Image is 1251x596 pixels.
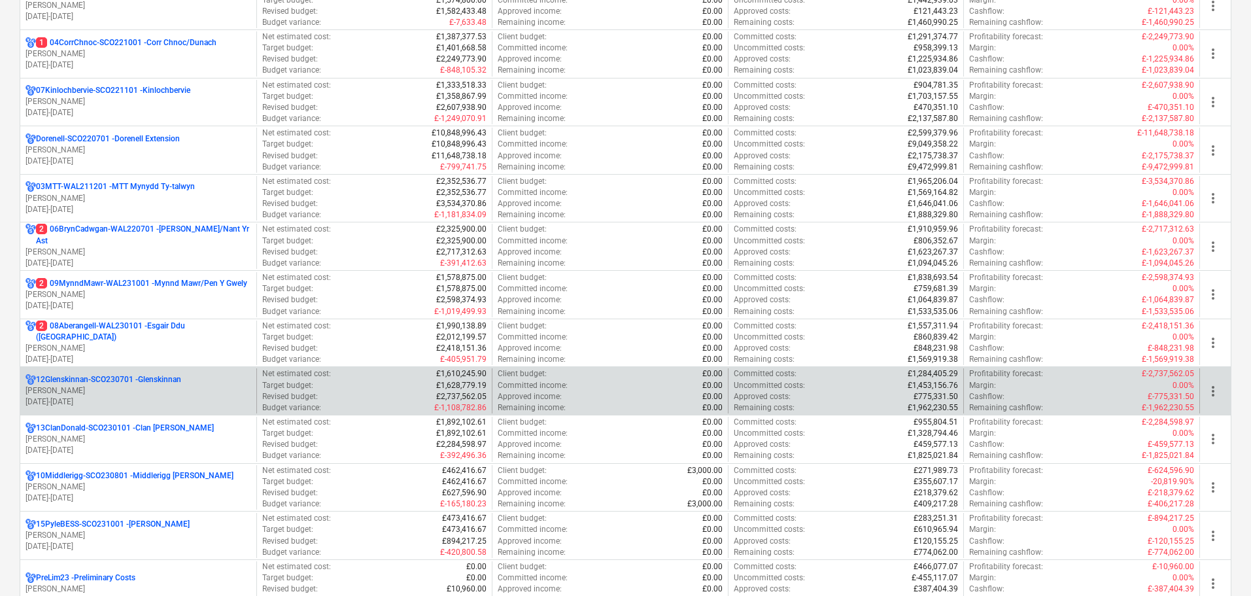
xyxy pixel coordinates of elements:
[908,247,958,258] p: £1,623,267.37
[262,150,318,162] p: Revised budget :
[969,139,996,150] p: Margin :
[702,43,723,54] p: £0.00
[1173,43,1194,54] p: 0.00%
[262,43,313,54] p: Target budget :
[1142,150,1194,162] p: £-2,175,738.37
[36,572,135,584] p: PreLim23 - Preliminary Costs
[436,294,487,306] p: £2,598,374.93
[36,224,47,234] span: 2
[36,374,181,385] p: 12Glenskinnan-SCO230701 - Glenskinnan
[969,113,1043,124] p: Remaining cashflow :
[702,306,723,317] p: £0.00
[969,283,996,294] p: Margin :
[702,283,723,294] p: £0.00
[1173,139,1194,150] p: 0.00%
[26,321,251,366] div: 208Aberangell-WAL230101 -Esgair Ddu ([GEOGRAPHIC_DATA])[PERSON_NAME][DATE]-[DATE]
[449,17,487,28] p: £-7,633.48
[1205,335,1221,351] span: more_vert
[734,31,797,43] p: Committed costs :
[498,31,547,43] p: Client budget :
[436,187,487,198] p: £2,352,536.77
[734,113,795,124] p: Remaining costs :
[262,54,318,65] p: Revised budget :
[734,224,797,235] p: Committed costs :
[26,60,251,71] p: [DATE] - [DATE]
[1142,224,1194,235] p: £-2,717,312.63
[262,31,331,43] p: Net estimated cost :
[1205,383,1221,399] span: more_vert
[262,209,321,220] p: Budget variance :
[908,65,958,76] p: £1,023,839.04
[26,145,251,156] p: [PERSON_NAME]
[908,176,958,187] p: £1,965,206.04
[262,17,321,28] p: Budget variance :
[498,283,568,294] p: Committed income :
[26,181,251,215] div: 03MTT-WAL211201 -MTT Mynydd Ty-talwyn[PERSON_NAME][DATE]-[DATE]
[734,102,791,113] p: Approved costs :
[262,6,318,17] p: Revised budget :
[969,187,996,198] p: Margin :
[262,258,321,269] p: Budget variance :
[26,193,251,204] p: [PERSON_NAME]
[498,224,547,235] p: Client budget :
[1186,533,1251,596] iframe: Chat Widget
[734,162,795,173] p: Remaining costs :
[26,278,36,289] div: Project has multi currencies enabled
[969,102,1004,113] p: Cashflow :
[734,54,791,65] p: Approved costs :
[262,176,331,187] p: Net estimated cost :
[914,43,958,54] p: £958,399.13
[436,236,487,247] p: £2,325,900.00
[26,133,36,145] div: Project has multi currencies enabled
[436,176,487,187] p: £2,352,536.77
[26,374,36,385] div: Project has multi currencies enabled
[26,133,251,167] div: Dorenell-SCO220701 -Dorenell Extension[PERSON_NAME][DATE]-[DATE]
[734,17,795,28] p: Remaining costs :
[26,519,251,552] div: 15PyleBESS-SCO231001 -[PERSON_NAME][PERSON_NAME][DATE]-[DATE]
[26,572,251,595] div: PreLim23 -Preliminary Costs[PERSON_NAME]
[262,128,331,139] p: Net estimated cost :
[734,198,791,209] p: Approved costs :
[914,6,958,17] p: £121,443.23
[969,128,1043,139] p: Profitability forecast :
[908,272,958,283] p: £1,838,693.54
[498,176,547,187] p: Client budget :
[702,6,723,17] p: £0.00
[1205,94,1221,110] span: more_vert
[702,321,723,332] p: £0.00
[262,294,318,306] p: Revised budget :
[26,247,251,258] p: [PERSON_NAME]
[908,321,958,332] p: £1,557,311.94
[436,31,487,43] p: £1,387,377.53
[1148,102,1194,113] p: £-470,351.10
[969,209,1043,220] p: Remaining cashflow :
[26,156,251,167] p: [DATE] - [DATE]
[26,374,251,408] div: 12Glenskinnan-SCO230701 -Glenskinnan[PERSON_NAME][DATE]-[DATE]
[262,224,331,235] p: Net estimated cost :
[908,54,958,65] p: £1,225,934.86
[969,54,1004,65] p: Cashflow :
[734,128,797,139] p: Committed costs :
[498,198,562,209] p: Approved income :
[1205,480,1221,495] span: more_vert
[702,236,723,247] p: £0.00
[498,128,547,139] p: Client budget :
[908,128,958,139] p: £2,599,379.96
[36,519,190,530] p: 15PyleBESS-SCO231001 - [PERSON_NAME]
[702,294,723,306] p: £0.00
[969,198,1004,209] p: Cashflow :
[734,321,797,332] p: Committed costs :
[702,102,723,113] p: £0.00
[262,198,318,209] p: Revised budget :
[26,470,36,482] div: Project has multi currencies enabled
[262,91,313,102] p: Target budget :
[908,17,958,28] p: £1,460,990.25
[702,187,723,198] p: £0.00
[734,209,795,220] p: Remaining costs :
[26,423,251,456] div: 13ClanDonald-SCO230101 -Clan [PERSON_NAME][PERSON_NAME][DATE]-[DATE]
[26,258,251,269] p: [DATE] - [DATE]
[1142,209,1194,220] p: £-1,888,329.80
[908,294,958,306] p: £1,064,839.87
[36,423,214,434] p: 13ClanDonald-SCO230101 - Clan [PERSON_NAME]
[432,139,487,150] p: £10,848,996.43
